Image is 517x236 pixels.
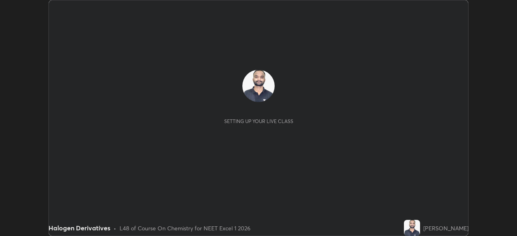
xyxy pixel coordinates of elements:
[404,220,420,236] img: be6de2d73fb94b1c9be2f2192f474e4d.jpg
[242,70,275,102] img: be6de2d73fb94b1c9be2f2192f474e4d.jpg
[224,118,293,124] div: Setting up your live class
[113,224,116,232] div: •
[423,224,469,232] div: [PERSON_NAME]
[120,224,250,232] div: L48 of Course On Chemistry for NEET Excel 1 2026
[48,223,110,233] div: Halogen Derivatives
